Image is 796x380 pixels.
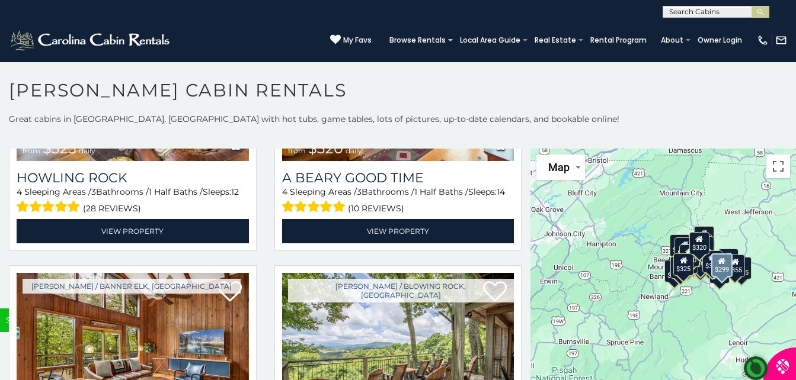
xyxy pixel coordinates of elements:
[497,186,505,197] span: 14
[655,32,689,49] a: About
[711,253,733,277] div: $299
[690,249,711,272] div: $395
[43,140,76,157] span: $325
[23,146,40,155] span: from
[694,226,714,249] div: $525
[775,34,787,46] img: mail-regular-white.png
[231,186,239,197] span: 12
[282,170,514,186] a: A Beary Good Time
[357,186,362,197] span: 3
[584,32,653,49] a: Rental Program
[17,219,249,243] a: View Property
[383,32,452,49] a: Browse Rentals
[670,234,690,257] div: $305
[718,249,739,271] div: $930
[83,201,141,216] span: (28 reviews)
[282,186,514,216] div: Sleeping Areas / Bathrooms / Sleeps:
[79,146,95,155] span: daily
[23,279,241,294] a: [PERSON_NAME] / Banner Elk, [GEOGRAPHIC_DATA]
[692,32,748,49] a: Owner Login
[548,161,570,173] span: Map
[149,186,203,197] span: 1 Half Baths /
[17,170,249,186] a: Howling Rock
[17,186,249,216] div: Sleeping Areas / Bathrooms / Sleeps:
[282,219,514,243] a: View Property
[288,279,514,302] a: [PERSON_NAME] / Blowing Rock, [GEOGRAPHIC_DATA]
[725,255,745,277] div: $355
[414,186,468,197] span: 1 Half Baths /
[674,253,694,276] div: $325
[678,251,698,273] div: $395
[757,34,769,46] img: phone-regular-white.png
[536,154,585,180] button: Change map style
[346,146,362,155] span: daily
[91,186,96,197] span: 3
[702,250,723,273] div: $380
[670,256,690,279] div: $330
[454,32,526,49] a: Local Area Guide
[766,154,790,178] button: Toggle fullscreen view
[288,146,306,155] span: from
[9,28,173,52] img: White-1-2.png
[348,201,404,216] span: (10 reviews)
[665,260,685,282] div: $375
[282,186,287,197] span: 4
[674,237,695,260] div: $635
[689,232,709,255] div: $320
[529,32,582,49] a: Real Estate
[308,140,343,157] span: $320
[17,186,22,197] span: 4
[343,35,372,46] span: My Favs
[330,34,372,46] a: My Favs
